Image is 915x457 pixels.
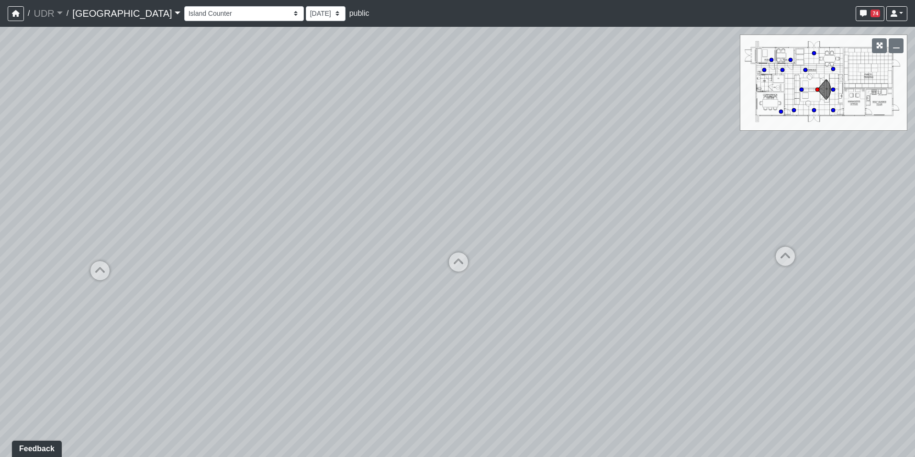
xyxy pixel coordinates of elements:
a: UDR [33,4,62,23]
iframe: Ybug feedback widget [7,438,64,457]
a: [GEOGRAPHIC_DATA] [72,4,180,23]
span: / [24,4,33,23]
span: 74 [870,10,880,17]
span: public [349,9,369,17]
button: 74 [856,6,884,21]
span: / [63,4,72,23]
